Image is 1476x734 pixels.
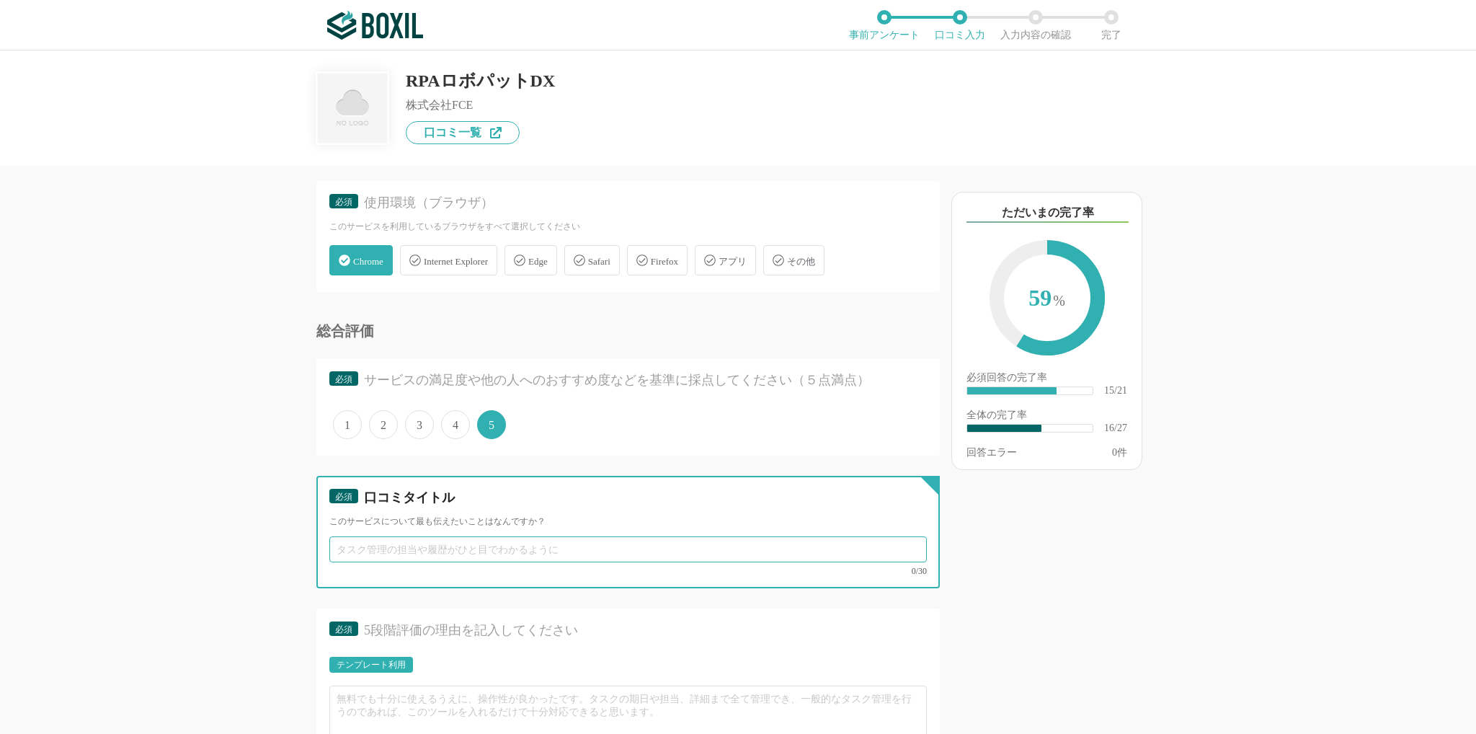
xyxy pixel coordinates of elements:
[967,387,1057,394] div: ​
[477,410,506,439] span: 5
[405,410,434,439] span: 3
[424,256,488,267] span: Internet Explorer
[966,410,1127,423] div: 全体の完了率
[329,516,927,528] div: このサービスについて最も伝えたいことはなんですか？
[787,256,815,267] span: その他
[406,121,520,144] a: 口コミ一覧
[1112,448,1127,458] div: 件
[335,197,352,207] span: 必須
[337,660,406,669] div: テンプレート利用
[335,492,352,502] span: 必須
[333,410,362,439] span: 1
[424,127,481,138] span: 口コミ一覧
[846,10,922,40] li: 事前アンケート
[364,371,902,389] div: サービスの満足度や他の人へのおすすめ度などを基準に採点してください（５点満点）
[997,10,1073,40] li: 入力内容の確認
[364,489,902,507] div: 口コミタイトル
[1104,386,1127,396] div: 15/21
[406,100,555,111] div: 株式会社FCE
[329,221,927,233] div: このサービスを利用しているブラウザをすべて選択してください
[329,536,927,562] input: タスク管理の担当や履歴がひと目でわかるように
[967,425,1041,432] div: ​
[966,448,1017,458] div: 回答エラー
[1104,423,1127,433] div: 16/27
[528,256,548,267] span: Edge
[966,204,1129,223] div: ただいまの完了率
[327,11,423,40] img: ボクシルSaaS_ロゴ
[316,324,940,338] div: 総合評価
[353,256,383,267] span: Chrome
[335,374,352,384] span: 必須
[1004,255,1090,344] span: 59
[364,622,902,640] div: 5段階評価の理由を記入してください
[1112,447,1117,458] span: 0
[719,256,747,267] span: アプリ
[651,256,678,267] span: Firefox
[1053,293,1065,309] span: %
[369,410,398,439] span: 2
[1073,10,1149,40] li: 完了
[406,72,555,89] div: RPAロボパットDX
[588,256,610,267] span: Safari
[335,624,352,634] span: 必須
[441,410,470,439] span: 4
[364,194,902,212] div: 使用環境（ブラウザ）
[329,567,927,575] div: 0/30
[966,373,1127,386] div: 必須回答の完了率
[922,10,997,40] li: 口コミ入力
